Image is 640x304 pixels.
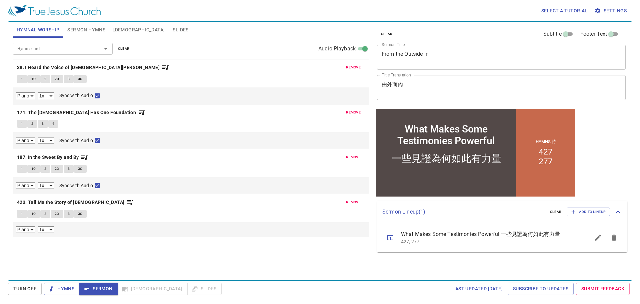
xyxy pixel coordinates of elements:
span: Settings [596,7,627,15]
span: remove [346,64,361,70]
button: 1 [17,165,27,173]
textarea: What Makes Some Testimonies Powerful [382,51,621,63]
button: 1C [27,75,40,83]
select: Select Track [16,137,35,144]
button: Turn Off [8,283,42,295]
button: Select a tutorial [539,5,590,17]
span: 3 [42,121,44,127]
button: 2C [51,75,63,83]
span: 2 [44,211,46,217]
span: remove [346,109,361,115]
button: Open [101,44,110,53]
button: clear [546,208,566,216]
button: 3C [74,210,87,218]
select: Playback Rate [38,92,54,99]
button: 2 [40,210,50,218]
span: clear [550,209,562,215]
button: 423. Tell Me the Story of [DEMOGRAPHIC_DATA] [17,198,134,207]
button: 38. I Heard the Voice of [DEMOGRAPHIC_DATA][PERSON_NAME] [17,63,169,72]
button: Hymns [44,283,80,295]
span: 1 [21,211,23,217]
span: clear [118,46,130,52]
a: Submit Feedback [576,283,630,295]
span: 3 [68,76,70,82]
button: 1C [27,165,40,173]
button: 2C [51,165,63,173]
button: 3 [64,165,74,173]
button: clear [114,45,134,53]
button: 1 [17,75,27,83]
span: Hymnal Worship [17,26,60,34]
span: Last updated [DATE] [452,285,503,293]
select: Select Track [16,182,35,189]
span: 2C [55,211,59,217]
span: Slides [173,26,188,34]
span: 3C [78,166,83,172]
span: 1C [31,211,36,217]
span: Submit Feedback [581,285,624,293]
span: Sermon [85,285,112,293]
span: Sync with Audio [59,92,93,99]
button: 2 [40,75,50,83]
ul: sermon lineup list [377,223,627,252]
span: 1C [31,76,36,82]
span: 1 [21,76,23,82]
span: Footer Text [580,30,607,38]
b: 38. I Heard the Voice of [DEMOGRAPHIC_DATA][PERSON_NAME] [17,63,160,72]
button: 1 [17,120,27,128]
button: 187. In the Sweet By and By [17,153,88,162]
button: 2C [51,210,63,218]
button: 3 [64,75,74,83]
select: Playback Rate [38,226,54,233]
span: remove [346,154,361,160]
span: 2 [44,166,46,172]
button: 3 [64,210,74,218]
button: 2 [40,165,50,173]
button: Add to Lineup [567,208,610,216]
span: 2C [55,76,59,82]
span: 4 [52,121,54,127]
span: 3 [68,211,70,217]
b: 423. Tell Me the Story of [DEMOGRAPHIC_DATA] [17,198,125,207]
span: Subtitle [543,30,562,38]
p: Sermon Lineup ( 1 ) [382,208,545,216]
button: remove [342,153,365,161]
span: 1 [21,166,23,172]
select: Playback Rate [38,182,54,189]
span: clear [381,31,393,37]
span: Add to Lineup [571,209,606,215]
span: [DEMOGRAPHIC_DATA] [113,26,165,34]
button: 3 [38,120,48,128]
span: 2C [55,166,59,172]
button: 171. The [DEMOGRAPHIC_DATA] Has One Foundation [17,108,146,117]
select: Playback Rate [38,137,54,144]
iframe: from-child [374,107,577,198]
span: remove [346,199,361,205]
button: 4 [48,120,58,128]
button: 1 [17,210,27,218]
span: 1C [31,166,36,172]
span: 3C [78,76,83,82]
button: Sermon [79,283,118,295]
span: Audio Playback [318,45,356,53]
span: Sermon Hymns [67,26,105,34]
b: 171. The [DEMOGRAPHIC_DATA] Has One Foundation [17,108,136,117]
span: What Makes Some Testimonies Powerful 一些見證為何如此有力量 [401,230,574,238]
img: True Jesus Church [8,5,101,17]
button: 2 [27,120,37,128]
button: Settings [593,5,629,17]
button: remove [342,63,365,71]
span: 2 [31,121,33,127]
select: Select Track [16,92,35,99]
span: 1 [21,121,23,127]
button: 1C [27,210,40,218]
textarea: 一些見證為何如此有力量 [382,81,621,94]
span: 2 [44,76,46,82]
a: Last updated [DATE] [450,283,505,295]
button: remove [342,198,365,206]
